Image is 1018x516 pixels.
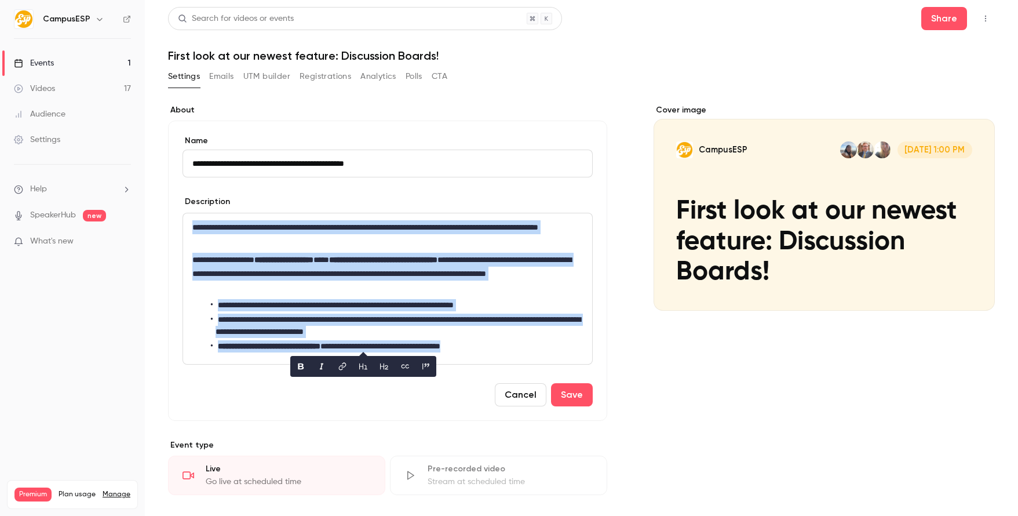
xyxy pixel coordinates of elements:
[168,104,607,116] label: About
[43,13,90,25] h6: CampusESP
[921,7,967,30] button: Share
[168,439,607,451] p: Event type
[428,463,593,475] div: Pre-recorded video
[243,67,290,86] button: UTM builder
[417,357,435,376] button: blockquote
[360,67,396,86] button: Analytics
[495,383,546,406] button: Cancel
[333,357,352,376] button: link
[428,476,593,488] div: Stream at scheduled time
[300,67,351,86] button: Registrations
[312,357,331,376] button: italic
[168,49,995,63] h1: First look at our newest feature: Discussion Boards!
[14,83,55,95] div: Videos
[551,383,593,406] button: Save
[30,183,47,195] span: Help
[183,213,592,364] div: editor
[59,490,96,499] span: Plan usage
[206,463,371,475] div: Live
[14,10,33,28] img: CampusESP
[30,235,74,248] span: What's new
[103,490,130,499] a: Manage
[291,357,310,376] button: bold
[654,104,995,311] section: Cover image
[654,104,995,116] label: Cover image
[14,57,54,69] div: Events
[14,134,60,146] div: Settings
[14,183,131,195] li: help-dropdown-opener
[206,476,371,488] div: Go live at scheduled time
[390,456,607,495] div: Pre-recorded videoStream at scheduled time
[183,213,593,365] section: description
[183,135,593,147] label: Name
[168,456,385,495] div: LiveGo live at scheduled time
[178,13,294,25] div: Search for videos or events
[183,196,230,208] label: Description
[406,67,422,86] button: Polls
[14,108,65,120] div: Audience
[83,210,106,221] span: new
[14,488,52,502] span: Premium
[168,67,200,86] button: Settings
[209,67,233,86] button: Emails
[432,67,447,86] button: CTA
[30,209,76,221] a: SpeakerHub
